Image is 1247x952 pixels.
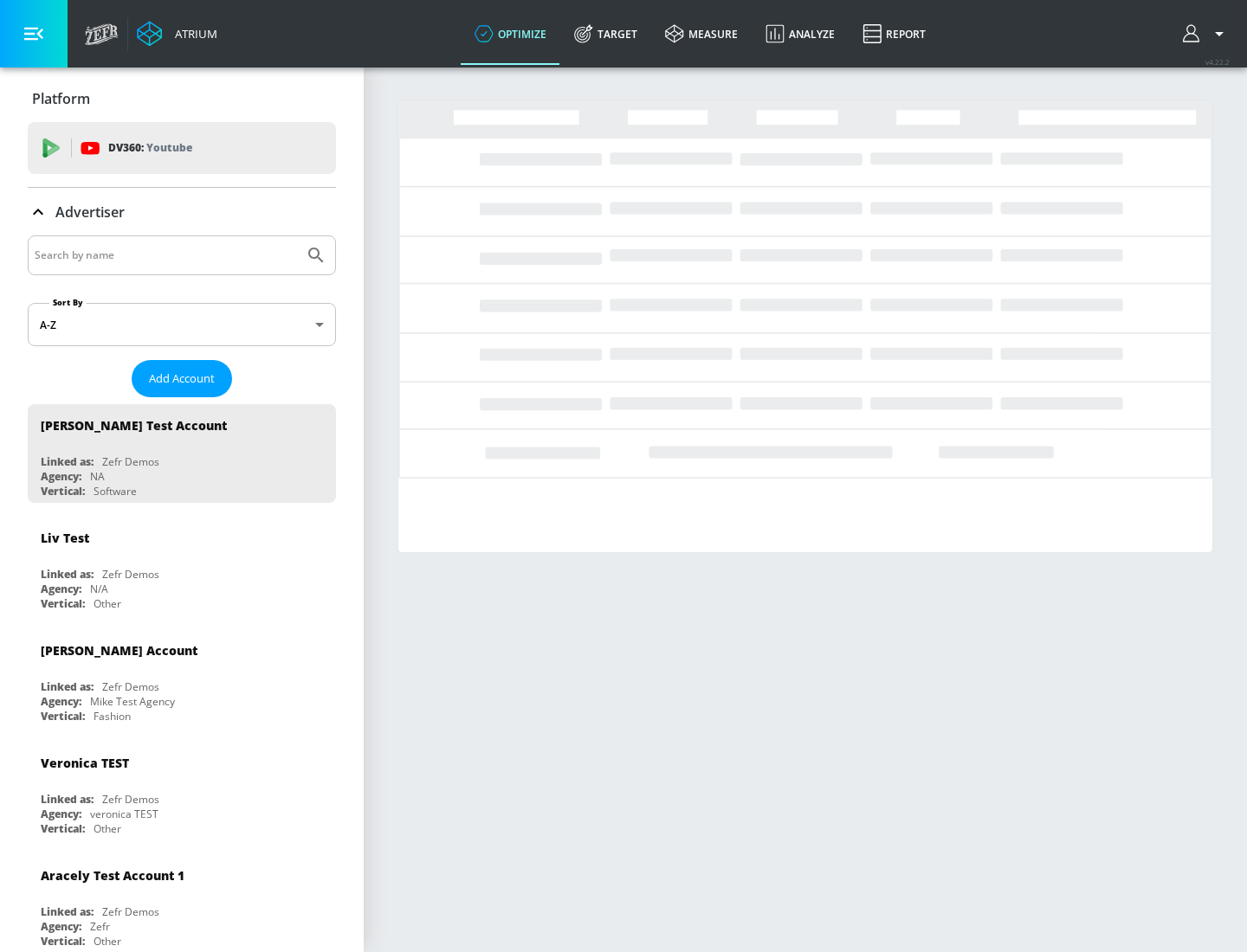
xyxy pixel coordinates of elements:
[90,469,105,484] div: NA
[102,792,159,807] div: Zefr Demos
[41,484,85,499] div: Vertical:
[752,3,849,65] a: Analyze
[28,742,336,840] div: Veronica TESTLinked as:Zefr DemosAgency:veronica TESTVertical:Other
[41,709,85,724] div: Vertical:
[94,484,137,499] div: Software
[28,517,336,615] div: Liv TestLinked as:Zefr DemosAgency:N/AVertical:Other
[149,369,215,389] span: Add Account
[651,3,752,65] a: measure
[90,919,110,934] div: Zefr
[55,203,125,222] p: Advertiser
[41,792,94,807] div: Linked as:
[137,21,217,47] a: Atrium
[41,919,81,934] div: Agency:
[41,755,129,771] div: Veronica TEST
[94,596,121,611] div: Other
[41,679,94,694] div: Linked as:
[35,244,297,267] input: Search by name
[28,629,336,728] div: [PERSON_NAME] AccountLinked as:Zefr DemosAgency:Mike Test AgencyVertical:Fashion
[41,417,227,434] div: [PERSON_NAME] Test Account
[28,74,336,123] div: Platform
[41,934,85,949] div: Vertical:
[41,642,197,659] div: [PERSON_NAME] Account
[102,454,159,469] div: Zefr Demos
[32,89,90,108] p: Platform
[41,582,81,596] div: Agency:
[41,867,184,884] div: Aracely Test Account 1
[41,821,85,836] div: Vertical:
[90,694,175,709] div: Mike Test Agency
[90,807,158,821] div: veronica TEST
[49,297,87,308] label: Sort By
[28,122,336,174] div: DV360: Youtube
[132,360,232,397] button: Add Account
[168,26,217,42] div: Atrium
[90,582,108,596] div: N/A
[41,530,89,546] div: Liv Test
[102,904,159,919] div: Zefr Demos
[560,3,651,65] a: Target
[41,567,94,582] div: Linked as:
[102,567,159,582] div: Zefr Demos
[108,138,192,158] p: DV360:
[28,404,336,503] div: [PERSON_NAME] Test AccountLinked as:Zefr DemosAgency:NAVertical:Software
[461,3,560,65] a: optimize
[102,679,159,694] div: Zefr Demos
[849,3,940,65] a: Report
[41,904,94,919] div: Linked as:
[41,807,81,821] div: Agency:
[1205,57,1230,67] span: v 4.22.2
[94,709,131,724] div: Fashion
[28,188,336,236] div: Advertiser
[41,596,85,611] div: Vertical:
[41,469,81,484] div: Agency:
[94,821,121,836] div: Other
[146,138,192,157] p: Youtube
[41,694,81,709] div: Agency:
[28,303,336,346] div: A-Z
[94,934,121,949] div: Other
[41,454,94,469] div: Linked as:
